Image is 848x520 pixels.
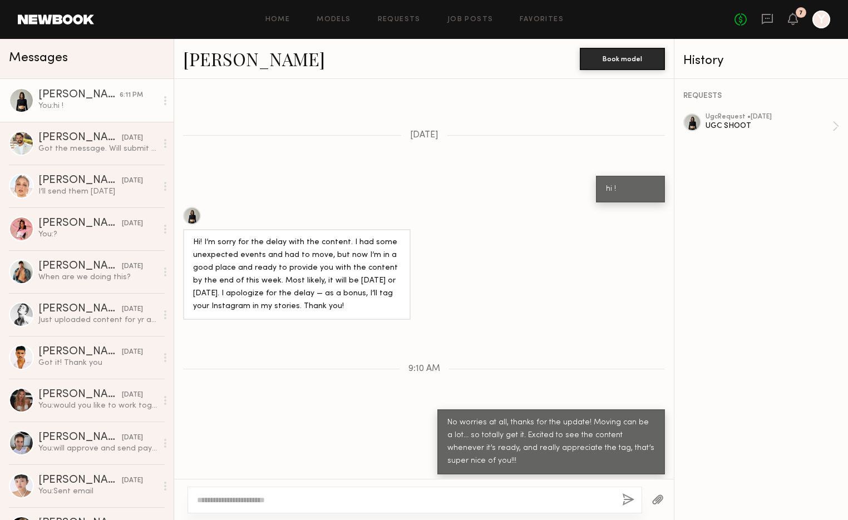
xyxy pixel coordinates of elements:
a: Y [812,11,830,28]
button: Book model [580,48,665,70]
div: When are we doing this? [38,272,157,283]
div: No worries at all, thanks for the update! Moving can be a lot... so totally get it. Excited to se... [447,417,655,468]
div: [PERSON_NAME] [38,261,122,272]
a: Requests [378,16,421,23]
div: ugc Request • [DATE] [706,113,832,121]
div: [DATE] [122,219,143,229]
div: [PERSON_NAME] [38,432,122,443]
a: ugcRequest •[DATE]UGC SHOOT [706,113,839,139]
span: [DATE] [410,131,438,140]
div: [DATE] [122,176,143,186]
div: History [683,55,839,67]
div: [PERSON_NAME] [38,90,120,101]
div: [PERSON_NAME] [38,475,122,486]
div: [PERSON_NAME] [38,218,122,229]
div: [PERSON_NAME] [38,389,122,400]
div: [DATE] [122,433,143,443]
div: [PERSON_NAME] [38,132,122,143]
div: UGC SHOOT [706,121,832,131]
a: [PERSON_NAME] [183,47,325,71]
div: [DATE] [122,261,143,272]
div: [DATE] [122,476,143,486]
div: 7 [799,10,803,16]
a: Models [317,16,351,23]
div: Hi! I’m sorry for the delay with the content. I had some unexpected events and had to move, but n... [193,236,401,313]
div: [PERSON_NAME] [38,175,122,186]
div: [DATE] [122,347,143,358]
a: Home [265,16,290,23]
div: You: hi ! [38,101,157,111]
div: [DATE] [122,390,143,400]
div: Just uploaded content for yr approval [38,315,157,325]
div: [PERSON_NAME] [38,346,122,358]
span: 9:10 AM [408,364,440,374]
div: REQUESTS [683,92,839,100]
a: Job Posts [447,16,494,23]
a: Book model [580,53,665,63]
div: You: would you like to work together ? [38,400,157,411]
div: [DATE] [122,133,143,143]
div: You: ? [38,229,157,240]
div: [DATE] [122,304,143,315]
div: You: Sent email [38,486,157,497]
div: Got the message. Will submit soon [38,143,157,154]
a: Favorites [520,16,564,23]
div: [PERSON_NAME] [38,304,122,315]
div: 6:11 PM [120,90,143,101]
div: Got it! Thank you [38,358,157,368]
div: You: will approve and send payment [38,443,157,454]
span: Messages [9,52,68,65]
div: I’ll send them [DATE] [38,186,157,197]
div: hi ! [606,183,655,196]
